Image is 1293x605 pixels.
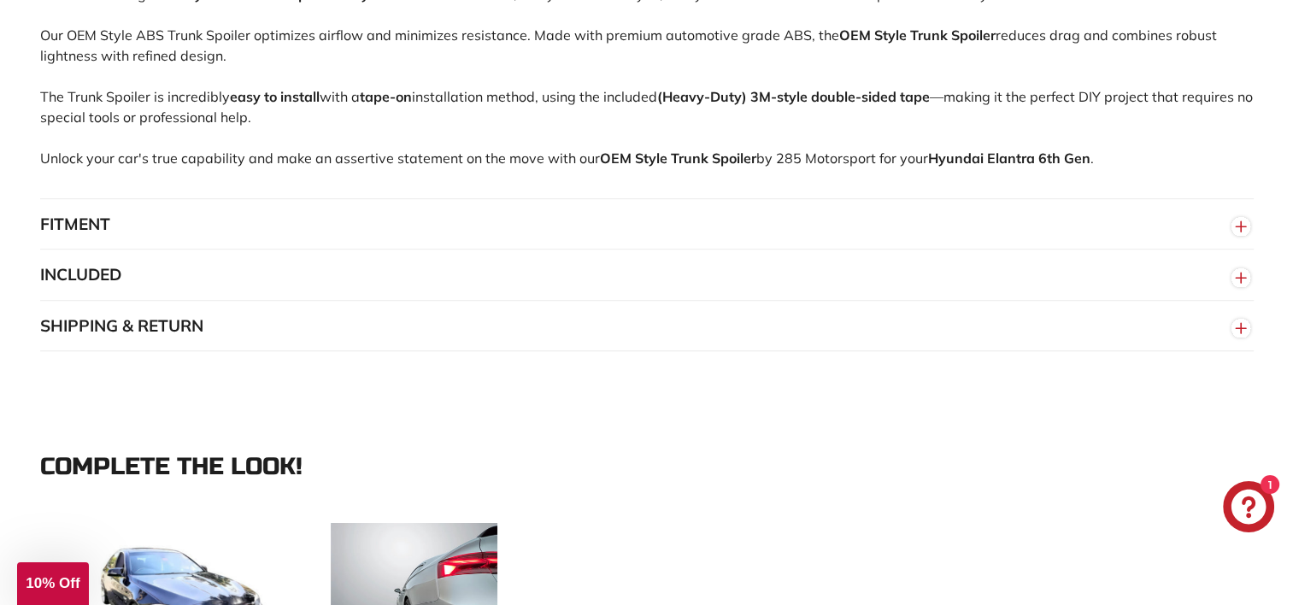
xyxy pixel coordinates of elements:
div: Complete the look! [40,454,1254,480]
strong: (Heavy-Duty) 3M-style double-sided tape [657,88,930,105]
strong: Trunk Spoiler [910,26,996,44]
button: FITMENT [40,199,1254,250]
strong: OEM Style [600,150,667,167]
strong: OEM Style [839,26,907,44]
strong: Trunk Spoiler [671,150,756,167]
button: SHIPPING & RETURN [40,301,1254,352]
inbox-online-store-chat: Shopify online store chat [1218,481,1279,537]
span: 10% Off [26,575,79,591]
button: INCLUDED [40,250,1254,301]
strong: easy to install [230,88,320,105]
div: 10% Off [17,562,89,605]
strong: Hyundai Elantra 6th Gen [928,150,1090,167]
strong: tape-on [360,88,412,105]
